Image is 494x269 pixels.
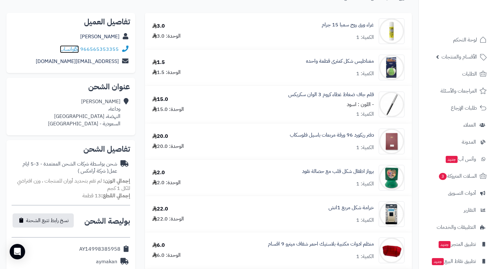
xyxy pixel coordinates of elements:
img: a31bdc42-c45e-4033-9b66-d537a745a4c6-90x90.jpg [379,238,404,263]
div: 2.0 [152,169,165,176]
div: الكمية: 1 [356,144,374,151]
a: المراجعات والأسئلة [423,83,490,99]
span: وآتس آب [445,155,476,164]
a: [PERSON_NAME] [80,33,119,40]
span: لوحة التحكم [453,35,477,44]
small: - اللون : اسود [347,101,374,108]
img: s9ab3f17c-0de6-40ea-947d-3be3b108795a-90x90.jpg [379,201,404,227]
div: 20.0 [152,133,168,140]
a: خرامة شكل مربع 1انش [328,204,374,211]
span: جديد [446,156,458,163]
a: برواز اطفال شكل قلب مع حصالة نقود [302,168,374,175]
img: WhatsApp%20Image%202020-07-03%20at%2022.53.49-90x90.jpeg [379,129,404,154]
img: c11b12ab-08df-4dd2-a33f-f195e5bb2651-90x90.jpg [379,165,404,191]
div: الوحدة: 2.0 [152,179,181,186]
div: 15.0 [152,96,168,103]
span: 3 [439,173,447,180]
a: وآتس آبجديد [423,151,490,167]
span: السلات المتروكة [438,172,477,181]
span: الأقسام والمنتجات [442,52,477,61]
span: المدونة [462,138,476,147]
div: الكمية: 1 [356,70,374,77]
span: التقارير [464,206,476,215]
div: 22.0 [152,205,168,213]
button: نسخ رابط تتبع الشحنة [13,213,74,228]
h2: بوليصة الشحن [84,217,130,225]
div: 1.5 [152,59,165,66]
img: 31-90x90.jpg [379,18,404,44]
a: طلبات الإرجاع [423,100,490,116]
img: logo-2.png [450,5,488,19]
small: 13 قطعة [82,192,130,200]
span: الطلبات [462,69,477,78]
a: العملاء [423,117,490,133]
span: لم تقم بتحديد أوزان للمنتجات ، وزن افتراضي للكل 1 كجم [17,177,130,192]
div: الكمية: 1 [356,111,374,118]
div: aymakan [96,258,117,265]
a: تطبيق نقاط البيعجديد [423,254,490,269]
div: الوحدة: 20.0 [152,143,184,150]
div: 6.0 [152,242,165,249]
span: طلبات الإرجاع [451,103,477,112]
a: غراء ورق روج سمبا 15 جرام [322,21,374,29]
div: [PERSON_NAME] وداعة، النهضة، [GEOGRAPHIC_DATA] السعودية - [GEOGRAPHIC_DATA] [48,98,120,127]
a: تطبيق المتجرجديد [423,237,490,252]
span: نسخ رابط تتبع الشحنة [26,217,69,224]
span: جديد [439,241,451,248]
h2: تفاصيل الشحن [12,145,130,153]
div: الوحدة: 22.0 [152,215,184,223]
span: أدوات التسويق [448,189,476,198]
a: لوحة التحكم [423,32,490,48]
strong: إجمالي القطع: [101,192,130,200]
h2: تفاصيل العميل [12,18,130,26]
div: الكمية: 1 [356,217,374,224]
span: جديد [432,258,444,265]
div: الكمية: 1 [356,253,374,260]
div: الوحدة: 15.0 [152,106,184,113]
span: تطبيق المتجر [438,240,476,249]
a: السلات المتروكة3 [423,168,490,184]
div: الكمية: 1 [356,180,374,188]
div: 3.0 [152,22,165,30]
a: مغناطيس شكل كمثرى قطعة واحده [306,58,374,65]
a: أدوات التسويق [423,185,490,201]
div: Open Intercom Messenger [10,244,25,259]
span: المراجعات والأسئلة [441,86,477,95]
img: 51iT9mBv3yL._SL1500_-90x90.jpg [379,92,404,117]
img: PHOTO-2020-06-07-04-20-24-90x90.jpg [379,55,404,80]
a: منظم ادوات مكتبية بلاستيك احمر شفاف ميترو 9 اقسام [268,240,374,248]
div: الوحدة: 6.0 [152,252,181,259]
a: الطلبات [423,66,490,82]
div: الوحدة: 3.0 [152,32,181,40]
a: قلم جاف ضغاط غطاء كروم 3 الوان سكريكس [288,91,374,98]
div: AY14998385958 [79,246,120,253]
span: التطبيقات والخدمات [437,223,476,232]
span: العملاء [463,121,476,130]
a: واتساب [60,45,79,53]
span: تطبيق نقاط البيع [431,257,476,266]
a: المدونة [423,134,490,150]
div: الوحدة: 1.5 [152,69,181,76]
a: [EMAIL_ADDRESS][DOMAIN_NAME] [36,58,119,65]
div: الكمية: 1 [356,34,374,41]
strong: إجمالي الوزن: [103,177,130,185]
span: ( شركة أرامكس ) [78,167,109,175]
div: شحن بواسطة شركات الشحن المعتمدة - 3-5 ايام عمل [12,160,117,175]
a: 966565353355 [80,45,119,53]
a: التقارير [423,202,490,218]
h2: عنوان الشحن [12,83,130,91]
a: التطبيقات والخدمات [423,220,490,235]
a: دفتر ريكورد 96 ورقة مربعات باسيل فلوسكاب [290,131,374,139]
